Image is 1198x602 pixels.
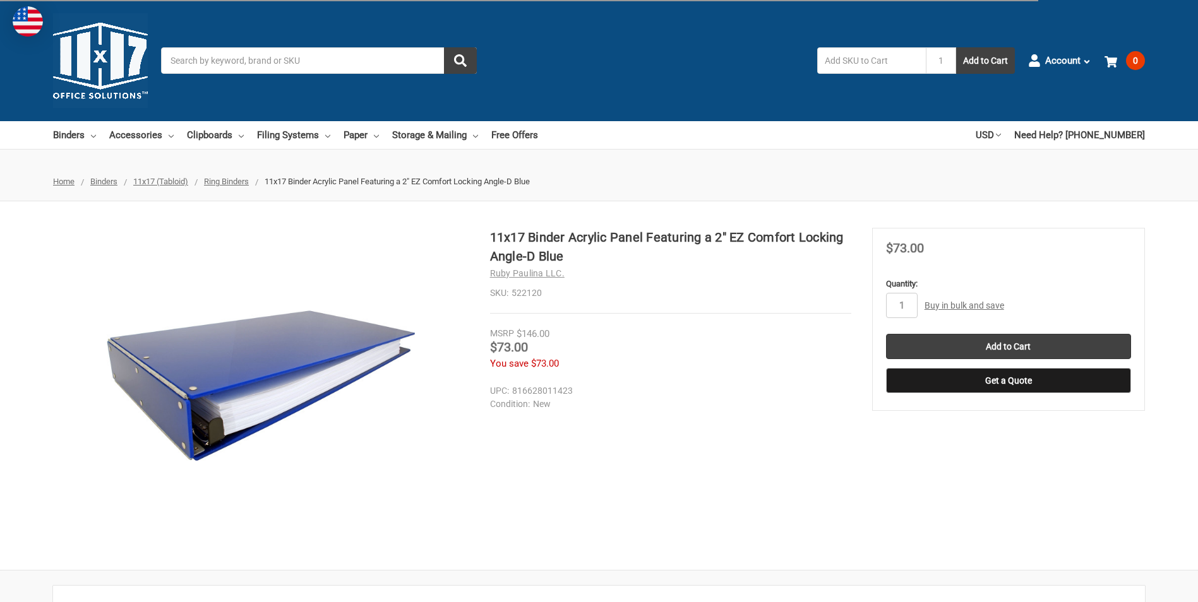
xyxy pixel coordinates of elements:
[392,121,478,149] a: Storage & Mailing
[204,177,249,186] a: Ring Binders
[133,177,188,186] a: 11x17 (Tabloid)
[886,368,1131,393] button: Get a Quote
[1014,121,1145,149] a: Need Help? [PHONE_NUMBER]
[925,300,1004,310] a: Buy in bulk and save
[490,358,529,369] span: You save
[817,47,926,74] input: Add SKU to Cart
[490,384,509,398] dt: UPC:
[490,286,508,300] dt: SKU:
[976,121,1001,149] a: USD
[490,268,565,278] a: Ruby Paulina LLC.
[161,47,477,74] input: Search by keyword, brand or SKU
[1126,51,1145,70] span: 0
[490,327,514,340] div: MSRP
[187,121,244,149] a: Clipboards
[109,121,174,149] a: Accessories
[265,177,530,186] span: 11x17 Binder Acrylic Panel Featuring a 2" EZ Comfort Locking Angle-D Blue
[886,278,1131,290] label: Quantity:
[13,6,43,37] img: duty and tax information for United States
[90,177,117,186] a: Binders
[517,328,549,339] span: $146.00
[491,121,538,149] a: Free Offers
[344,121,379,149] a: Paper
[1028,44,1091,77] a: Account
[956,47,1015,74] button: Add to Cart
[886,334,1131,359] input: Add to Cart
[490,384,846,398] dd: 816628011423
[886,240,924,256] span: $73.00
[1045,54,1081,68] span: Account
[1094,568,1198,602] iframe: Google Customer Reviews
[490,286,851,300] dd: 522120
[257,121,330,149] a: Filing Systems
[490,339,528,355] span: $73.00
[53,121,96,149] a: Binders
[1105,44,1145,77] a: 0
[53,13,148,108] img: 11x17.com
[490,228,851,266] h1: 11x17 Binder Acrylic Panel Featuring a 2" EZ Comfort Locking Angle-D Blue
[53,177,75,186] a: Home
[490,398,530,411] dt: Condition:
[531,358,559,369] span: $73.00
[490,398,846,411] dd: New
[103,228,419,543] img: 11x17 Binder Acrylic Panel Featuring a 2" EZ Comfort Locking Angle-D Blue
